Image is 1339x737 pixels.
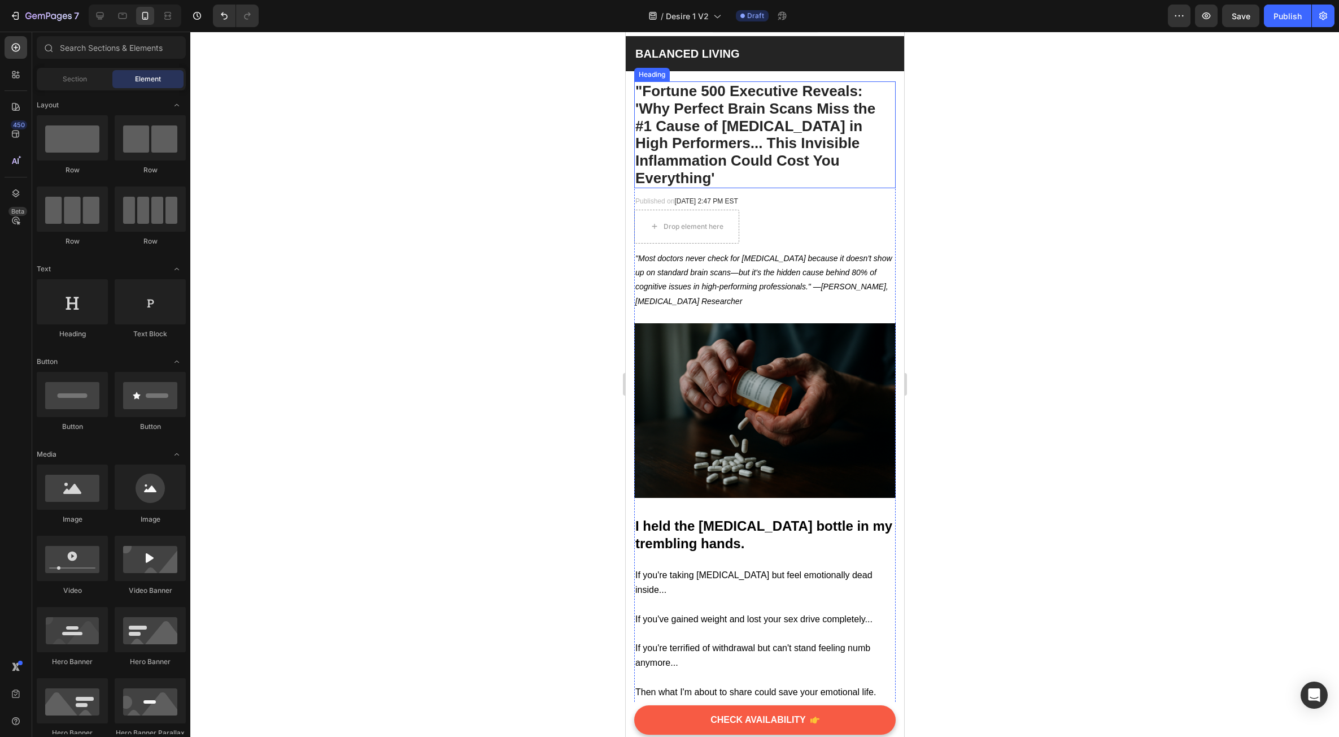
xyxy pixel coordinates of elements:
div: Text Block [115,329,186,339]
div: Publish [1273,10,1302,22]
div: Button [115,422,186,432]
input: Search Sections & Elements [37,36,186,59]
div: Image [37,514,108,524]
div: Row [37,236,108,246]
div: Row [37,165,108,175]
span: Draft [747,11,764,21]
div: Video [37,586,108,596]
div: Image [115,514,186,524]
div: Beta [8,207,27,216]
div: Undo/Redo [213,5,259,27]
div: Video Banner [115,586,186,596]
span: Save [1232,11,1250,21]
button: Save [1222,5,1259,27]
div: Open Intercom Messenger [1301,682,1328,709]
div: Heading [37,329,108,339]
span: Toggle open [168,260,186,278]
span: Desire 1 V2 [666,10,709,22]
div: Row [115,165,186,175]
div: Hero Banner [37,657,108,667]
span: Toggle open [168,445,186,463]
span: Section [63,74,87,84]
button: Publish [1264,5,1311,27]
div: Button [37,422,108,432]
span: / [661,10,664,22]
div: 450 [11,120,27,129]
span: Toggle open [168,353,186,371]
div: Row [115,236,186,246]
button: 7 [5,5,84,27]
span: Element [135,74,161,84]
p: 7 [74,9,79,23]
span: Toggle open [168,96,186,114]
span: Media [37,449,56,459]
span: Button [37,357,58,367]
span: Text [37,264,51,274]
div: Hero Banner [115,657,186,667]
iframe: Design area [626,32,904,737]
span: Layout [37,100,59,110]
